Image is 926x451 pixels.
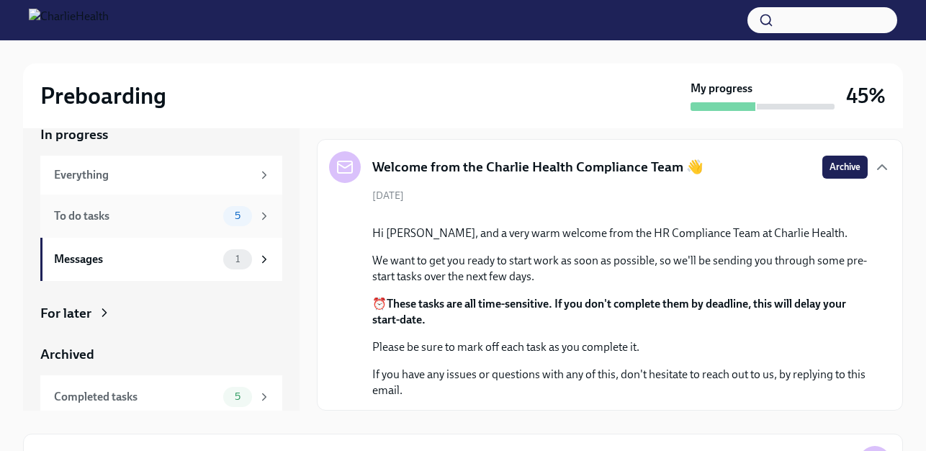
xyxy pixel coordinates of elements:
a: Completed tasks5 [40,375,282,419]
strong: My progress [691,81,752,97]
a: Archived [40,345,282,364]
span: 5 [226,210,249,221]
a: Everything [40,156,282,195]
h3: 45% [846,83,886,109]
div: For later [40,304,91,323]
div: Completed tasks [54,389,217,405]
button: Archive [822,156,868,179]
span: [DATE] [372,189,404,202]
a: Messages1 [40,238,282,281]
a: To do tasks5 [40,195,282,238]
a: For later [40,304,282,323]
strong: These tasks are all time-sensitive. If you don't complete them by deadline, this will delay your ... [372,297,846,326]
p: If you have any issues or questions with any of this, don't hesitate to reach out to us, by reply... [372,367,868,398]
a: In progress [40,125,282,144]
div: Messages [54,251,217,267]
div: To do tasks [54,208,217,224]
div: Everything [54,167,252,183]
p: ⏰ [372,296,868,328]
h5: Welcome from the Charlie Health Compliance Team 👋 [372,158,704,177]
p: Hi [PERSON_NAME], and a very warm welcome from the HR Compliance Team at Charlie Health. [372,225,868,241]
span: 5 [226,391,249,402]
span: 1 [227,254,248,264]
p: We want to get you ready to start work as soon as possible, so we'll be sending you through some ... [372,253,868,285]
img: CharlieHealth [29,9,109,32]
h2: Preboarding [40,81,166,110]
span: Archive [830,160,860,174]
p: Please be sure to mark off each task as you complete it. [372,339,868,355]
